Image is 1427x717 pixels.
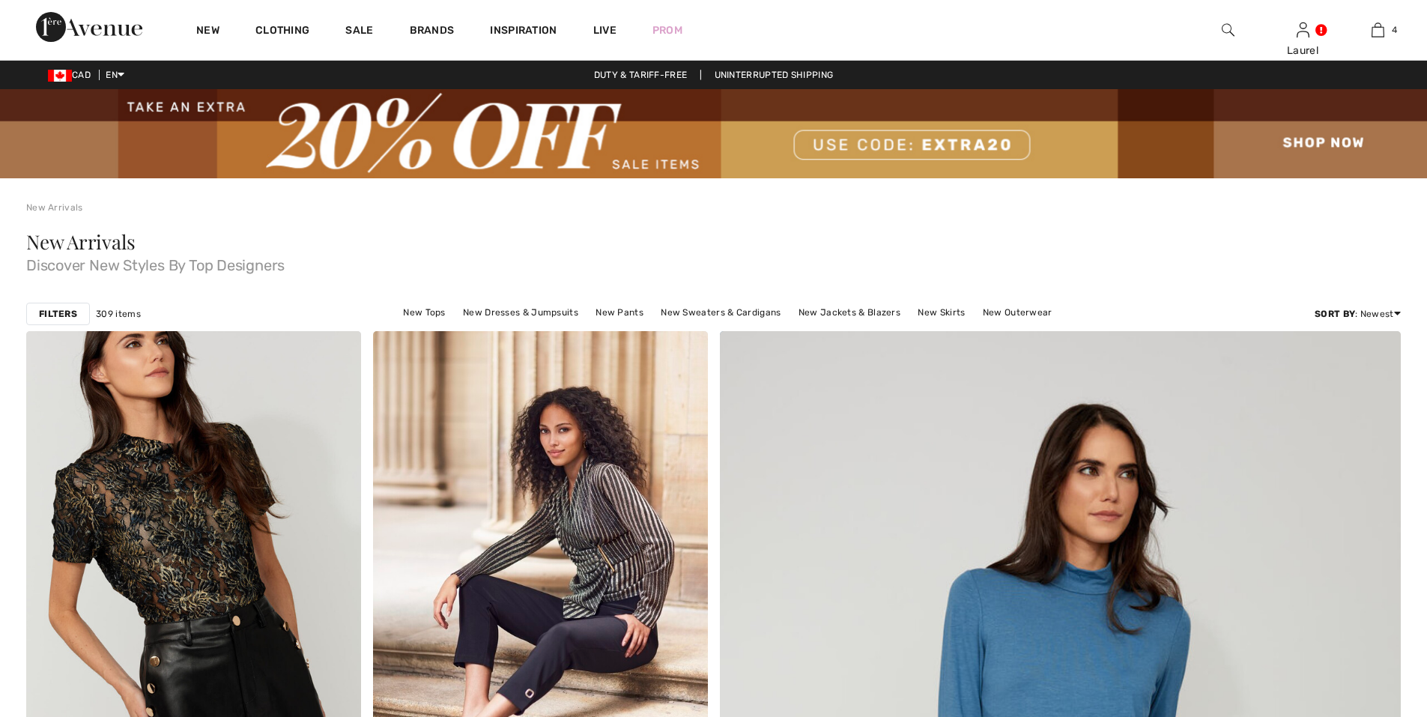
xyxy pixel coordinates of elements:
[1266,43,1339,58] div: Laurel
[96,307,141,321] span: 309 items
[1341,21,1414,39] a: 4
[26,229,135,255] span: New Arrivals
[255,24,309,40] a: Clothing
[490,24,557,40] span: Inspiration
[1222,21,1234,39] img: search the website
[1315,309,1355,319] strong: Sort By
[1297,22,1309,37] a: Sign In
[36,12,142,42] img: 1ère Avenue
[410,24,455,40] a: Brands
[396,303,452,322] a: New Tops
[910,303,972,322] a: New Skirts
[345,24,373,40] a: Sale
[975,303,1060,322] a: New Outerwear
[652,22,682,38] a: Prom
[39,307,77,321] strong: Filters
[593,22,616,38] a: Live
[48,70,72,82] img: Canadian Dollar
[26,252,1401,273] span: Discover New Styles By Top Designers
[196,24,219,40] a: New
[455,303,586,322] a: New Dresses & Jumpsuits
[653,303,788,322] a: New Sweaters & Cardigans
[791,303,908,322] a: New Jackets & Blazers
[1392,23,1397,37] span: 4
[26,202,83,213] a: New Arrivals
[1332,605,1412,642] iframe: Opens a widget where you can chat to one of our agents
[48,70,97,80] span: CAD
[588,303,651,322] a: New Pants
[1372,21,1384,39] img: My Bag
[106,70,124,80] span: EN
[1315,307,1401,321] div: : Newest
[1297,21,1309,39] img: My Info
